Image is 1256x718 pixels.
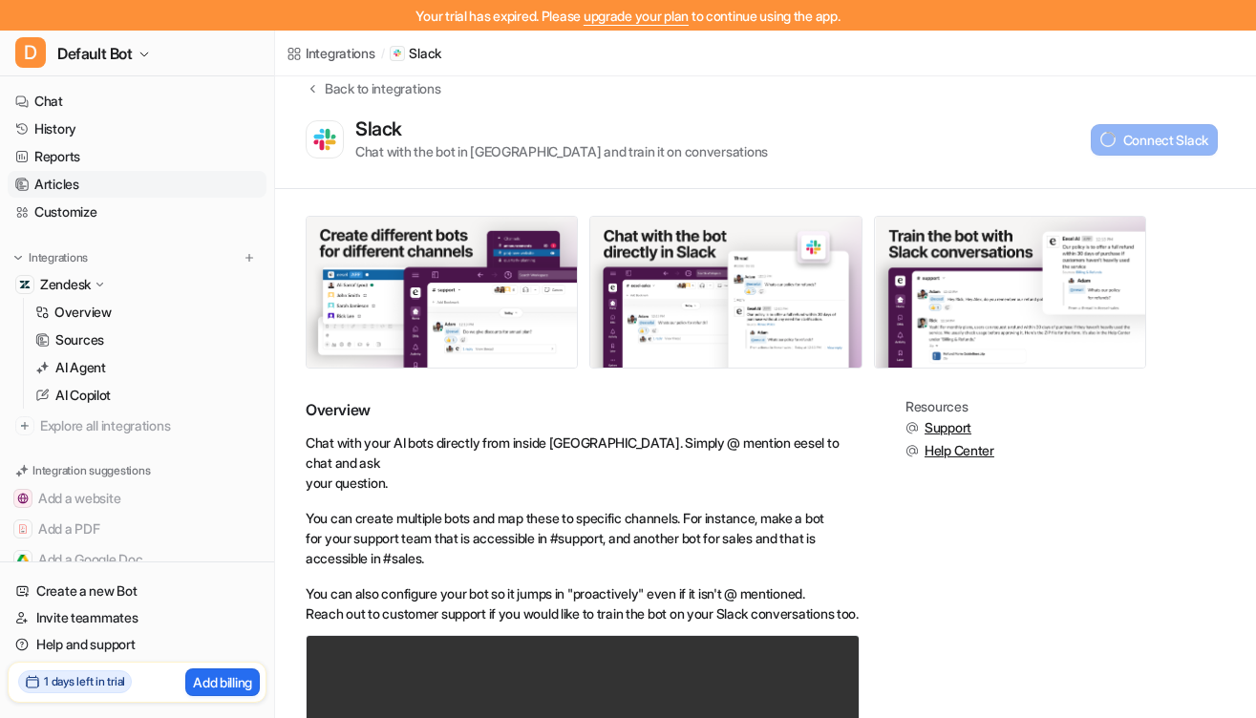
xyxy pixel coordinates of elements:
a: Invite teammates [8,604,266,631]
p: Zendesk [40,275,91,294]
h2: 1 days left in trial [44,673,125,690]
a: Overview [28,299,266,326]
button: Connect Slack [1091,124,1218,156]
button: Add a PDFAdd a PDF [8,514,266,544]
img: Slack logo [310,123,339,157]
button: Integrations [8,248,94,267]
a: Sources [28,327,266,353]
p: AI Agent [55,358,106,377]
div: Slack [355,117,410,140]
h2: Overview [306,399,860,421]
span: Explore all integrations [40,411,259,441]
span: D [15,37,46,68]
a: Integrations [287,43,375,63]
p: Chat with your AI bots directly from inside [GEOGRAPHIC_DATA]. Simply @ mention eesel to chat and... [306,433,860,493]
img: Add a Google Doc [17,554,29,565]
button: Add billing [185,668,260,696]
img: Zendesk [19,279,31,290]
button: Support [905,418,994,437]
p: AI Copilot [55,386,111,405]
p: Integration suggestions [32,462,150,479]
a: Explore all integrations [8,412,266,439]
img: Slack icon [393,48,402,59]
span: Support [925,418,971,437]
button: Back to integrations [306,78,440,117]
div: Integrations [306,43,375,63]
a: upgrade your plan [584,8,689,24]
img: Add a PDF [17,523,29,535]
div: Resources [905,399,994,414]
span: Help Center [925,441,994,460]
p: You can create multiple bots and map these to specific channels. For instance, make a bot for you... [306,508,860,568]
a: History [8,116,266,142]
span: Default Bot [57,40,133,67]
button: Help Center [905,441,994,460]
a: Help and support [8,631,266,658]
img: support.svg [905,444,919,457]
img: expand menu [11,251,25,264]
p: Integrations [29,250,88,265]
p: Sources [55,330,104,349]
button: Add a Google DocAdd a Google Doc [8,544,266,575]
a: Slack iconSlack [390,44,441,63]
img: support.svg [905,421,919,434]
a: Articles [8,171,266,198]
p: Add billing [193,672,252,692]
a: Reports [8,143,266,170]
a: Create a new Bot [8,578,266,604]
p: Overview [54,303,112,322]
img: Add a website [17,493,29,504]
div: Chat with the bot in [GEOGRAPHIC_DATA] and train it on conversations [355,141,768,161]
p: You can also configure your bot so it jumps in "proactively" even if it isn't @ mentioned. Reach ... [306,583,860,623]
a: Customize [8,199,266,225]
div: Back to integrations [319,78,440,98]
a: AI Copilot [28,382,266,409]
p: Slack [409,44,441,63]
a: Chat [8,88,266,115]
span: / [381,45,385,62]
img: explore all integrations [15,416,34,435]
a: AI Agent [28,354,266,381]
button: Add a websiteAdd a website [8,483,266,514]
img: menu_add.svg [243,251,256,264]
